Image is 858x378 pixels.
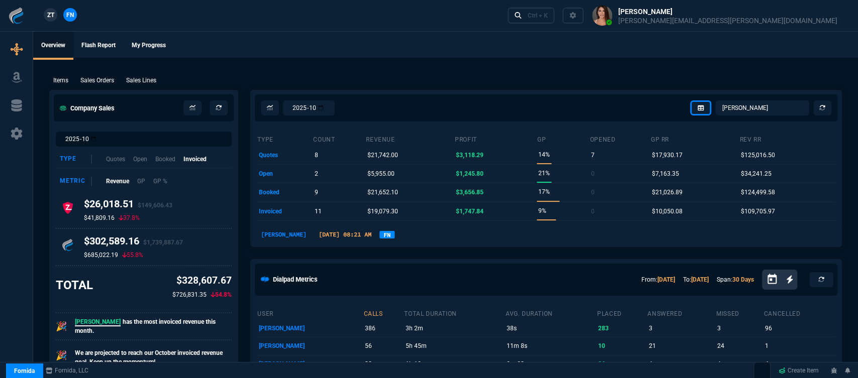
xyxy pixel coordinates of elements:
p: $3,118.29 [456,148,484,162]
p: 8 [314,148,318,162]
th: Rev RR [739,132,835,146]
p: 1 [765,339,834,353]
p: $41,809.16 [84,214,115,222]
p: 3 [717,321,761,335]
span: ZT [47,11,54,20]
p: GP % [153,177,167,186]
p: $5,955.00 [367,167,395,181]
p: 0 [591,185,595,199]
p: 38 [365,357,403,371]
p: $19,079.30 [367,204,398,218]
p: 38s [507,321,595,335]
p: We are projected to reach our October invoiced revenue goal. Keep up the momentum! [75,348,232,366]
td: open [257,164,313,183]
p: $21,026.89 [652,185,683,199]
span: [PERSON_NAME] [75,318,121,326]
p: 2 [314,167,318,181]
p: 4 [648,357,714,371]
p: 10 [598,339,645,353]
p: $7,163.35 [652,167,679,181]
div: Ctrl + K [527,12,547,20]
th: calls [363,306,404,320]
p: $726,831.35 [172,290,207,299]
p: $17,930.17 [652,148,683,162]
h4: $26,018.51 [84,198,172,214]
th: revenue [365,132,454,146]
p: has the most invoiced revenue this month. [75,317,232,335]
p: Sales Lines [126,76,156,85]
a: My Progress [124,32,174,60]
p: $10,050.08 [652,204,683,218]
p: 14% [538,148,550,162]
div: Metric [60,177,92,186]
p: $1,245.80 [456,167,484,181]
a: FN [379,231,395,238]
p: Sales Orders [80,76,114,85]
th: total duration [404,306,505,320]
p: 11m 8s [507,339,595,353]
p: 386 [365,321,403,335]
p: Span: [717,275,754,284]
th: opened [590,132,650,146]
h5: Company Sales [60,103,115,113]
a: [DATE] [691,276,709,283]
th: cancelled [764,306,835,320]
p: [PERSON_NAME] [258,357,361,371]
p: To: [683,275,709,284]
p: 283 [598,321,645,335]
h5: Dialpad Metrics [273,275,318,284]
th: placed [597,306,647,320]
p: Open [133,155,147,164]
p: Revenue [106,177,129,186]
th: count [313,132,365,146]
p: $3,656.85 [456,185,484,199]
p: 5h 45m [406,339,504,353]
p: $21,742.00 [367,148,398,162]
p: 🎉 [56,319,67,333]
a: Flash Report [73,32,124,60]
p: $1,747.84 [456,204,484,218]
p: 2m 23s [507,357,595,371]
p: [PERSON_NAME] [258,339,361,353]
p: [PERSON_NAME] [258,321,361,335]
p: Invoiced [183,155,207,164]
p: 3h 2m [406,321,504,335]
p: $124,499.58 [741,185,775,199]
a: Create Item [775,363,823,378]
p: $685,022.19 [84,251,118,259]
p: 9 [314,185,318,199]
p: From: [641,275,675,284]
p: 9% [538,204,546,218]
p: 96 [765,321,834,335]
p: 🎉 [56,348,67,362]
p: 37.8% [119,214,140,222]
th: avg. duration [505,306,597,320]
a: [DATE] [657,276,675,283]
p: 0 [591,204,595,218]
p: 0 [591,167,595,181]
span: $149,606.43 [138,202,172,209]
p: $125,016.50 [741,148,775,162]
p: 54.8% [211,290,232,299]
p: $109,705.97 [741,204,775,218]
p: [PERSON_NAME] [257,230,311,239]
p: 21 [648,339,714,353]
th: GP RR [650,132,739,146]
p: 7 [591,148,595,162]
td: quotes [257,146,313,164]
button: Open calendar [766,272,786,287]
th: user [257,306,363,320]
p: GP [137,177,145,186]
h3: TOTAL [56,278,93,293]
th: missed [716,306,764,320]
p: 4 [717,357,761,371]
p: 3 [648,321,714,335]
p: 21% [538,166,550,180]
p: [DATE] 08:21 AM [315,230,375,239]
h4: $302,589.16 [84,235,183,251]
p: Booked [155,155,175,164]
td: invoiced [257,202,313,220]
p: 1h 12m [406,357,504,371]
p: 17% [538,185,550,199]
p: 55.8% [122,251,143,259]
